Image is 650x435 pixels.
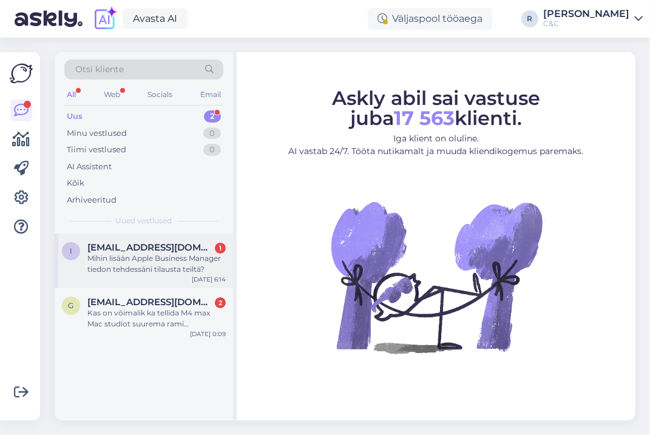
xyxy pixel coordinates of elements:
[192,275,226,284] div: [DATE] 6:14
[67,144,126,156] div: Tiimi vestlused
[87,297,214,308] span: georg.m.puhm@gmail.com
[215,243,226,254] div: 1
[101,87,123,103] div: Web
[327,167,546,386] img: No Chat active
[87,242,214,253] span: it-vendors.cnc@admicom.com
[543,19,629,29] div: C&C
[67,110,83,123] div: Uus
[87,308,226,329] div: Kas on võimalik ka tellida M4 max Mac studiot suurema rami [PERSON_NAME]?
[543,9,629,19] div: [PERSON_NAME]
[215,297,226,308] div: 2
[521,10,538,27] div: R
[87,253,226,275] div: Mihin lisään Apple Business Manager tiedon tehdessäni tilausta teiltä?
[203,144,221,156] div: 0
[64,87,78,103] div: All
[75,63,124,76] span: Otsi kliente
[190,329,226,339] div: [DATE] 0:09
[123,8,188,29] a: Avasta AI
[368,8,492,30] div: Väljaspool tööaega
[332,86,540,130] span: Askly abil sai vastuse juba klienti.
[145,87,175,103] div: Socials
[70,246,72,255] span: i
[67,127,127,140] div: Minu vestlused
[10,62,33,85] img: Askly Logo
[394,106,455,130] b: 17 563
[543,9,643,29] a: [PERSON_NAME]C&C
[67,177,84,189] div: Kõik
[198,87,223,103] div: Email
[248,132,625,158] p: Iga klient on oluline. AI vastab 24/7. Tööta nutikamalt ja muuda kliendikogemus paremaks.
[67,161,112,173] div: AI Assistent
[116,215,172,226] span: Uued vestlused
[203,127,221,140] div: 0
[92,6,118,32] img: explore-ai
[67,194,117,206] div: Arhiveeritud
[69,301,74,310] span: g
[204,110,221,123] div: 2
